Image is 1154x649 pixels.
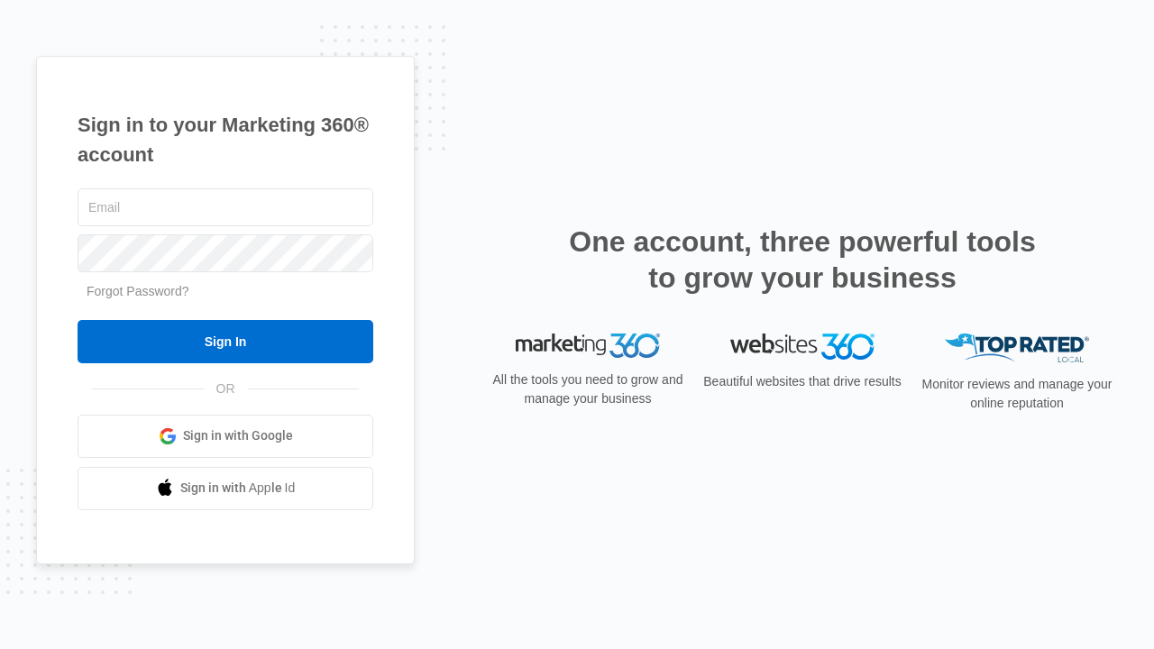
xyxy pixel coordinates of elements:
[87,284,189,298] a: Forgot Password?
[487,370,689,408] p: All the tools you need to grow and manage your business
[916,375,1118,413] p: Monitor reviews and manage your online reputation
[563,224,1041,296] h2: One account, three powerful tools to grow your business
[204,379,248,398] span: OR
[730,334,875,360] img: Websites 360
[78,467,373,510] a: Sign in with Apple Id
[701,372,903,391] p: Beautiful websites that drive results
[945,334,1089,363] img: Top Rated Local
[78,188,373,226] input: Email
[183,426,293,445] span: Sign in with Google
[78,320,373,363] input: Sign In
[78,415,373,458] a: Sign in with Google
[516,334,660,359] img: Marketing 360
[78,110,373,169] h1: Sign in to your Marketing 360® account
[180,479,296,498] span: Sign in with Apple Id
